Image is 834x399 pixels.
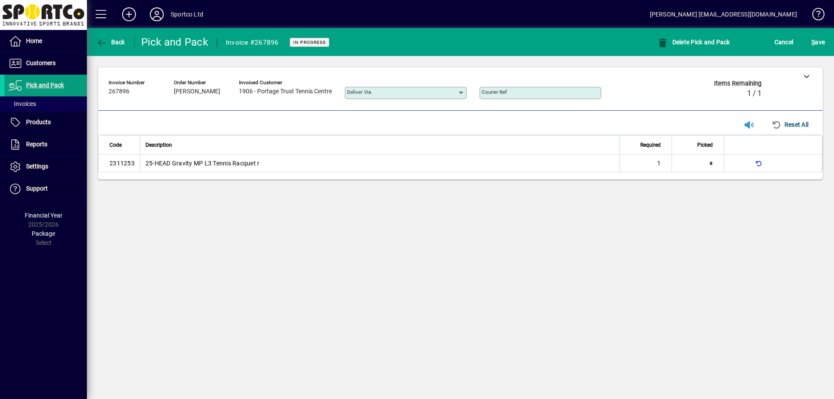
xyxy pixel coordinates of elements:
button: Delete Pick and Pack [655,34,732,50]
a: Reports [4,134,87,155]
div: [PERSON_NAME] [EMAIL_ADDRESS][DOMAIN_NAME] [650,7,797,21]
a: Knowledge Base [806,2,823,30]
span: Reports [26,141,47,148]
span: Delete Pick and Pack [657,39,730,46]
div: Sportco Ltd [171,7,203,21]
mat-label: Deliver via [347,89,371,95]
span: 1 / 1 [747,89,761,98]
span: ave [811,35,825,49]
span: Code [109,140,122,150]
span: Products [26,119,51,125]
span: [PERSON_NAME] [174,88,220,95]
button: Profile [143,7,171,22]
span: Back [96,39,125,46]
div: Invoice #267896 [226,36,279,49]
button: Reset All [768,117,812,132]
a: Products [4,112,87,133]
a: Home [4,30,87,52]
span: Required [640,140,661,150]
span: Cancel [774,35,794,49]
span: In Progress [293,40,326,45]
span: Reset All [771,118,808,132]
span: Invoices [9,100,36,107]
td: 2311253 [99,155,140,172]
span: Customers [26,59,56,66]
span: S [811,39,815,46]
button: Back [94,34,127,50]
span: Picked [697,140,713,150]
span: Home [26,37,42,44]
span: Package [32,230,55,237]
button: Add [115,7,143,22]
mat-label: Courier Ref [482,89,507,95]
a: Customers [4,53,87,74]
div: Pick and Pack [141,35,208,49]
span: Settings [26,163,48,170]
button: Save [809,34,827,50]
span: Description [146,140,172,150]
span: Pick and Pack [26,82,64,89]
app-page-header-button: Back [87,34,135,50]
a: Invoices [4,96,87,111]
td: 1 [619,155,672,172]
span: Financial Year [25,212,63,219]
span: 267896 [109,88,129,95]
a: Support [4,178,87,200]
button: Cancel [772,34,796,50]
span: 1906 - Portage Trust Tennis Centre [239,88,332,95]
span: Support [26,185,48,192]
td: 25-HEAD Gravity MP L3 Tennis Racquet r [140,155,619,172]
a: Settings [4,156,87,178]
